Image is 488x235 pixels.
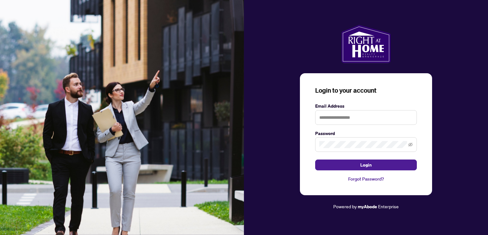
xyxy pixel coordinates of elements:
h3: Login to your account [315,86,417,95]
label: Password [315,130,417,137]
span: Enterprise [378,203,399,209]
a: myAbode [358,203,377,210]
span: Login [360,160,372,170]
label: Email Address [315,103,417,110]
img: ma-logo [341,25,390,63]
span: eye-invisible [408,142,413,147]
button: Login [315,160,417,170]
span: Powered by [333,203,357,209]
a: Forgot Password? [315,175,417,182]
